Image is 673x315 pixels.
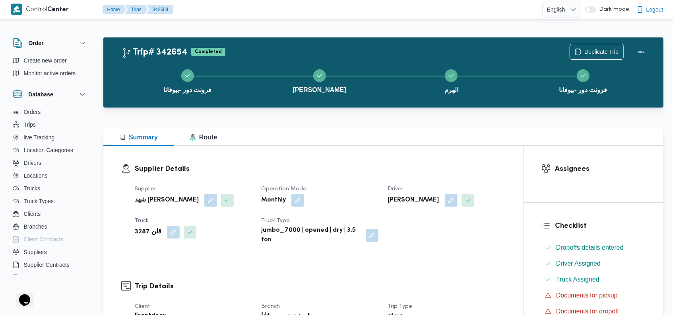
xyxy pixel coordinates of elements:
[24,171,48,180] span: Locations
[556,276,599,283] span: Truck Assigned
[8,283,33,307] iframe: chat widget
[556,260,601,267] span: Driver Assigned
[542,273,646,286] button: Truck Assigned
[29,90,53,99] h3: Database
[556,259,601,268] span: Driver Assigned
[135,304,150,309] span: Client
[388,196,439,205] b: [PERSON_NAME]
[646,5,663,14] span: Logout
[10,233,91,246] button: Client Contracts
[24,158,41,168] span: Drivers
[556,275,599,284] span: Truck Assigned
[6,106,94,278] div: Database
[261,304,280,309] span: Branch
[10,246,91,258] button: Suppliers
[542,257,646,270] button: Driver Assigned
[10,106,91,118] button: Orders
[556,308,619,315] span: Documents for dropoff
[135,218,149,223] span: Truck
[122,60,254,101] button: فرونت دور -بيوفانا
[135,164,505,174] h3: Supplier Details
[261,226,360,245] b: jumbo_7000 | opened | dry | 3.5 ton
[10,271,91,284] button: Devices
[570,44,624,60] button: Duplicate Trip
[29,38,44,48] h3: Order
[10,131,91,144] button: live Tracking
[190,134,217,141] span: Route
[146,5,173,14] button: 342654
[261,196,286,205] b: Monthly
[556,292,618,299] span: Documents for pickup
[195,49,222,54] b: Completed
[122,47,187,58] h2: Trip# 342654
[24,235,64,244] span: Client Contracts
[48,7,69,13] b: Center
[261,186,308,192] span: Operation Model
[386,60,518,101] button: الهرم
[135,281,505,292] h3: Trip Details
[135,196,199,205] b: شهد [PERSON_NAME]
[10,157,91,169] button: Drivers
[556,291,618,300] span: Documents for pickup
[119,134,158,141] span: Summary
[125,5,148,14] button: Trips
[517,60,649,101] button: فرونت دور -بيوفانا
[633,44,649,60] button: Actions
[24,184,40,193] span: Trucks
[24,56,67,65] span: Create new order
[10,118,91,131] button: Trips
[10,207,91,220] button: Clients
[24,68,76,78] span: Monitor active orders
[261,218,290,223] span: Truck Type
[6,54,94,83] div: Order
[388,186,404,192] span: Driver
[10,144,91,157] button: Location Categories
[191,48,225,56] span: Completed
[13,38,87,48] button: Order
[10,220,91,233] button: Branches
[293,85,346,95] span: [PERSON_NAME]
[10,195,91,207] button: Truck Types
[10,67,91,80] button: Monitor active orders
[556,244,624,251] span: Dropoffs details entered
[135,227,161,237] b: قلن 3287
[444,85,458,95] span: الهرم
[10,182,91,195] button: Trucks
[103,5,126,14] button: Home
[448,72,454,79] svg: Step 3 is complete
[556,243,624,252] span: Dropoffs details entered
[10,169,91,182] button: Locations
[559,85,607,95] span: فرونت دور -بيوفانا
[24,120,36,129] span: Trips
[11,4,22,15] img: X8yXhbKr1z7QwAAAABJRU5ErkJggg==
[24,145,74,155] span: Location Categories
[254,60,386,101] button: [PERSON_NAME]
[596,6,630,13] span: Dark mode
[580,72,586,79] svg: Step 4 is complete
[542,241,646,254] button: Dropoffs details entered
[634,2,667,18] button: Logout
[10,54,91,67] button: Create new order
[24,209,41,219] span: Clients
[24,273,44,282] span: Devices
[24,196,54,206] span: Truck Types
[542,289,646,302] button: Documents for pickup
[24,107,41,117] span: Orders
[135,186,156,192] span: Supplier
[316,72,323,79] svg: Step 2 is complete
[388,304,413,309] span: Trip Type
[163,85,211,95] span: فرونت دور -بيوفانا
[584,47,619,57] span: Duplicate Trip
[24,222,47,231] span: Branches
[24,133,55,142] span: live Tracking
[555,164,646,174] h3: Assignees
[184,72,191,79] svg: Step 1 is complete
[24,247,47,257] span: Suppliers
[10,258,91,271] button: Supplier Contracts
[555,221,646,231] h3: Checklist
[24,260,70,270] span: Supplier Contracts
[13,90,87,99] button: Database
